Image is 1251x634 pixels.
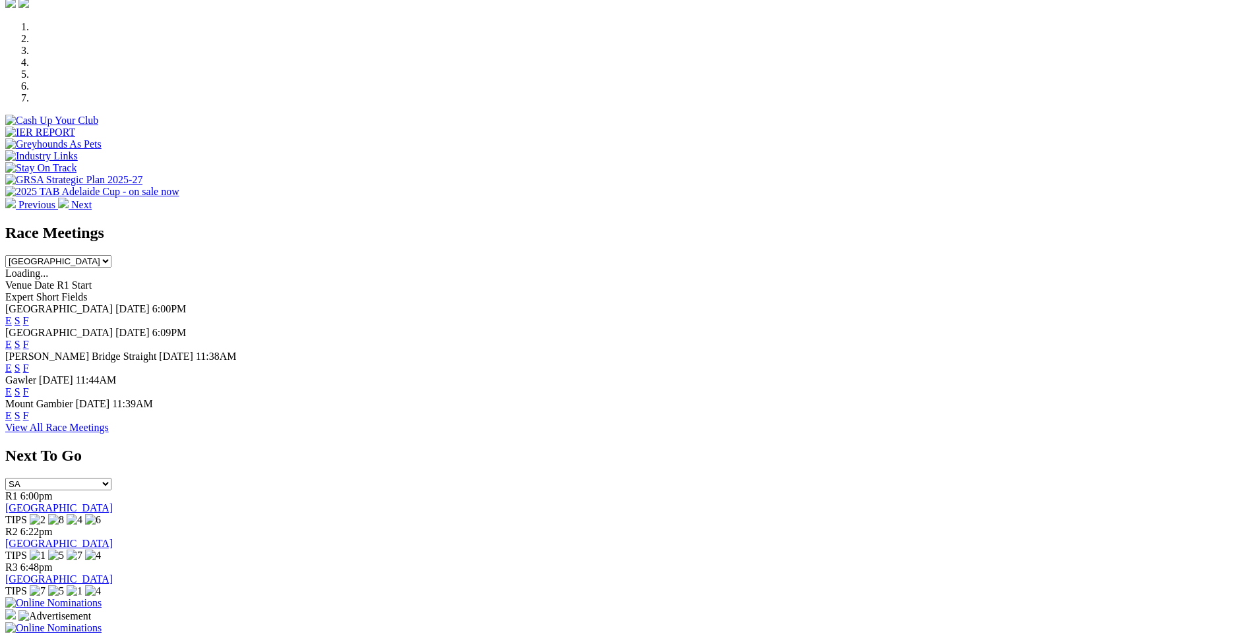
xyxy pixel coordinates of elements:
span: 6:09PM [152,327,187,338]
a: S [15,315,20,326]
span: TIPS [5,585,27,596]
img: 4 [85,585,101,597]
span: TIPS [5,514,27,525]
a: [GEOGRAPHIC_DATA] [5,502,113,513]
span: Date [34,279,54,291]
img: Advertisement [18,610,91,622]
span: 11:39AM [112,398,153,409]
img: 2 [30,514,46,526]
img: GRSA Strategic Plan 2025-27 [5,174,142,186]
span: TIPS [5,550,27,561]
img: Online Nominations [5,622,102,634]
img: 1 [30,550,46,562]
span: Venue [5,279,32,291]
a: E [5,362,12,374]
span: 6:48pm [20,562,53,573]
span: R1 Start [57,279,92,291]
a: S [15,410,20,421]
span: [DATE] [159,351,193,362]
a: F [23,410,29,421]
img: 6 [85,514,101,526]
a: F [23,386,29,397]
img: chevron-left-pager-white.svg [5,198,16,208]
span: [DATE] [115,327,150,338]
img: 5 [48,585,64,597]
span: [DATE] [39,374,73,386]
span: 6:00pm [20,490,53,502]
a: E [5,315,12,326]
img: Industry Links [5,150,78,162]
span: 11:44AM [76,374,117,386]
h2: Race Meetings [5,224,1246,242]
span: Fields [61,291,87,303]
img: IER REPORT [5,127,75,138]
span: [GEOGRAPHIC_DATA] [5,303,113,314]
img: 2025 TAB Adelaide Cup - on sale now [5,186,179,198]
img: Stay On Track [5,162,76,174]
img: 5 [48,550,64,562]
a: F [23,315,29,326]
span: R3 [5,562,18,573]
span: R1 [5,490,18,502]
span: Gawler [5,374,36,386]
a: Next [58,199,92,210]
span: Expert [5,291,34,303]
span: Previous [18,199,55,210]
span: Loading... [5,268,48,279]
span: 6:22pm [20,526,53,537]
span: [DATE] [76,398,110,409]
span: 6:00PM [152,303,187,314]
span: R2 [5,526,18,537]
span: Next [71,199,92,210]
img: 4 [67,514,82,526]
h2: Next To Go [5,447,1246,465]
span: 11:38AM [196,351,237,362]
img: Cash Up Your Club [5,115,98,127]
img: 4 [85,550,101,562]
a: S [15,339,20,350]
img: 7 [30,585,46,597]
span: Mount Gambier [5,398,73,409]
a: E [5,386,12,397]
a: Previous [5,199,58,210]
img: chevron-right-pager-white.svg [58,198,69,208]
a: F [23,362,29,374]
a: View All Race Meetings [5,422,109,433]
img: Online Nominations [5,597,102,609]
a: S [15,386,20,397]
span: [PERSON_NAME] Bridge Straight [5,351,156,362]
a: [GEOGRAPHIC_DATA] [5,538,113,549]
img: Greyhounds As Pets [5,138,102,150]
span: [GEOGRAPHIC_DATA] [5,327,113,338]
a: [GEOGRAPHIC_DATA] [5,573,113,585]
img: 1 [67,585,82,597]
img: 15187_Greyhounds_GreysPlayCentral_Resize_SA_WebsiteBanner_300x115_2025.jpg [5,609,16,620]
a: F [23,339,29,350]
img: 7 [67,550,82,562]
span: Short [36,291,59,303]
a: S [15,362,20,374]
a: E [5,410,12,421]
img: 8 [48,514,64,526]
span: [DATE] [115,303,150,314]
a: E [5,339,12,350]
